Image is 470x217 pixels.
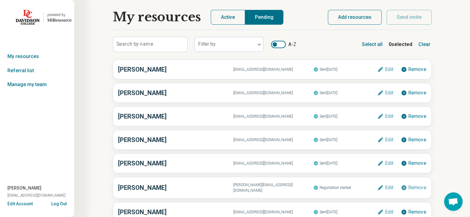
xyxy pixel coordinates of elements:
[47,12,72,18] div: powered by
[116,42,153,47] label: Search by name
[408,90,426,95] span: Remove
[377,90,393,96] button: Edit
[401,90,426,96] button: Remove
[233,67,313,72] span: [EMAIL_ADDRESS][DOMAIN_NAME]
[245,10,283,25] button: Pending
[377,137,393,143] button: Edit
[233,137,313,143] span: [EMAIL_ADDRESS][DOMAIN_NAME]
[113,10,201,25] h1: My resources
[313,208,377,216] span: Sent [DATE]
[387,10,432,25] button: Send invite
[401,185,426,191] button: Remove
[118,207,233,217] h3: [PERSON_NAME]
[233,209,313,215] span: [EMAIL_ADDRESS][DOMAIN_NAME]
[385,114,393,119] span: Edit
[385,185,393,190] span: Edit
[377,113,393,119] button: Edit
[313,184,377,192] span: Registration started
[198,41,216,47] label: Filter by
[408,210,426,215] span: Remove
[313,89,377,97] span: Sent [DATE]
[385,137,393,142] span: Edit
[7,193,66,198] span: [EMAIL_ADDRESS][DOMAIN_NAME]
[377,66,393,73] button: Edit
[361,40,384,49] button: Select all
[118,112,233,121] h3: [PERSON_NAME]
[385,161,393,166] span: Edit
[401,113,426,119] button: Remove
[233,90,313,96] span: [EMAIL_ADDRESS][DOMAIN_NAME]
[377,160,393,166] button: Edit
[313,112,377,120] span: Sent [DATE]
[408,114,426,119] span: Remove
[211,10,245,25] button: Active
[328,10,382,25] button: Add resources
[118,88,233,98] h3: [PERSON_NAME]
[118,183,233,192] h3: [PERSON_NAME]
[408,67,426,72] span: Remove
[233,114,313,119] span: [EMAIL_ADDRESS][DOMAIN_NAME]
[401,137,426,143] button: Remove
[271,41,296,48] label: A-Z
[7,185,41,191] span: [PERSON_NAME]
[313,136,377,144] span: Sent [DATE]
[118,135,233,144] h3: [PERSON_NAME]
[313,65,377,73] span: Sent [DATE]
[51,201,67,206] button: Log Out
[444,192,463,211] div: Open chat
[401,160,426,166] button: Remove
[7,201,33,207] button: Edit Account
[385,90,393,95] span: Edit
[16,10,40,25] img: Davidson College
[313,159,377,167] span: Sent [DATE]
[385,210,393,215] span: Edit
[401,209,426,215] button: Remove
[417,40,432,49] button: Clear
[385,67,393,72] span: Edit
[118,65,233,74] h3: [PERSON_NAME]
[377,185,393,191] button: Edit
[377,209,393,215] button: Edit
[408,161,426,166] span: Remove
[118,159,233,168] h3: [PERSON_NAME]
[389,41,412,48] b: 0 selected
[2,10,72,25] a: Davidson Collegepowered by
[233,161,313,166] span: [EMAIL_ADDRESS][DOMAIN_NAME]
[233,182,313,193] span: [PERSON_NAME][EMAIL_ADDRESS][DOMAIN_NAME]
[408,137,426,142] span: Remove
[408,185,426,190] span: Remove
[401,66,426,73] button: Remove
